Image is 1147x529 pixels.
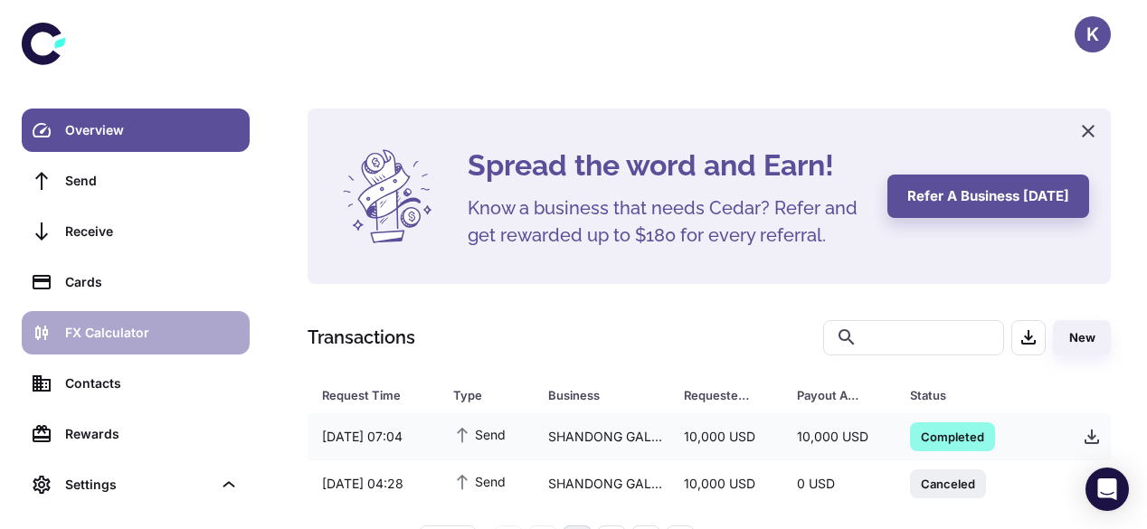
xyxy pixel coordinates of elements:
div: Settings [22,463,250,506]
span: Status [910,383,1047,408]
div: SHANDONG GALAXY INTERNATIONAL TRADING CO.,LTD [534,467,669,501]
div: Requested Amount [684,383,752,408]
span: Canceled [910,474,986,492]
h4: Spread the word and Earn! [468,144,866,187]
div: Type [453,383,503,408]
div: Request Time [322,383,408,408]
div: [DATE] 04:28 [308,467,439,501]
span: Send [453,424,506,444]
span: Request Time [322,383,431,408]
span: Payout Amount [797,383,888,408]
span: Type [453,383,526,408]
div: 10,000 USD [669,420,782,454]
div: 10,000 USD [782,420,896,454]
button: New [1053,320,1111,355]
div: Open Intercom Messenger [1085,468,1129,511]
a: Send [22,159,250,203]
span: Requested Amount [684,383,775,408]
div: Status [910,383,1023,408]
div: [DATE] 07:04 [308,420,439,454]
div: Payout Amount [797,383,865,408]
div: Send [65,171,239,191]
h5: Know a business that needs Cedar? Refer and get rewarded up to $180 for every referral. [468,194,866,249]
a: Overview [22,109,250,152]
div: Contacts [65,373,239,393]
div: Cards [65,272,239,292]
span: Completed [910,427,995,445]
div: Receive [65,222,239,241]
div: 0 USD [782,467,896,501]
a: FX Calculator [22,311,250,354]
button: Refer a business [DATE] [887,175,1089,218]
div: Overview [65,120,239,140]
div: Settings [65,475,212,495]
div: 10,000 USD [669,467,782,501]
a: Receive [22,210,250,253]
span: Send [453,471,506,491]
div: SHANDONG GALAXY INTERNATIONAL TRADING CO.,LTD [534,420,669,454]
div: Rewards [65,424,239,444]
a: Contacts [22,362,250,405]
button: K [1075,16,1111,52]
h1: Transactions [308,324,415,351]
a: Cards [22,260,250,304]
a: Rewards [22,412,250,456]
div: FX Calculator [65,323,239,343]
